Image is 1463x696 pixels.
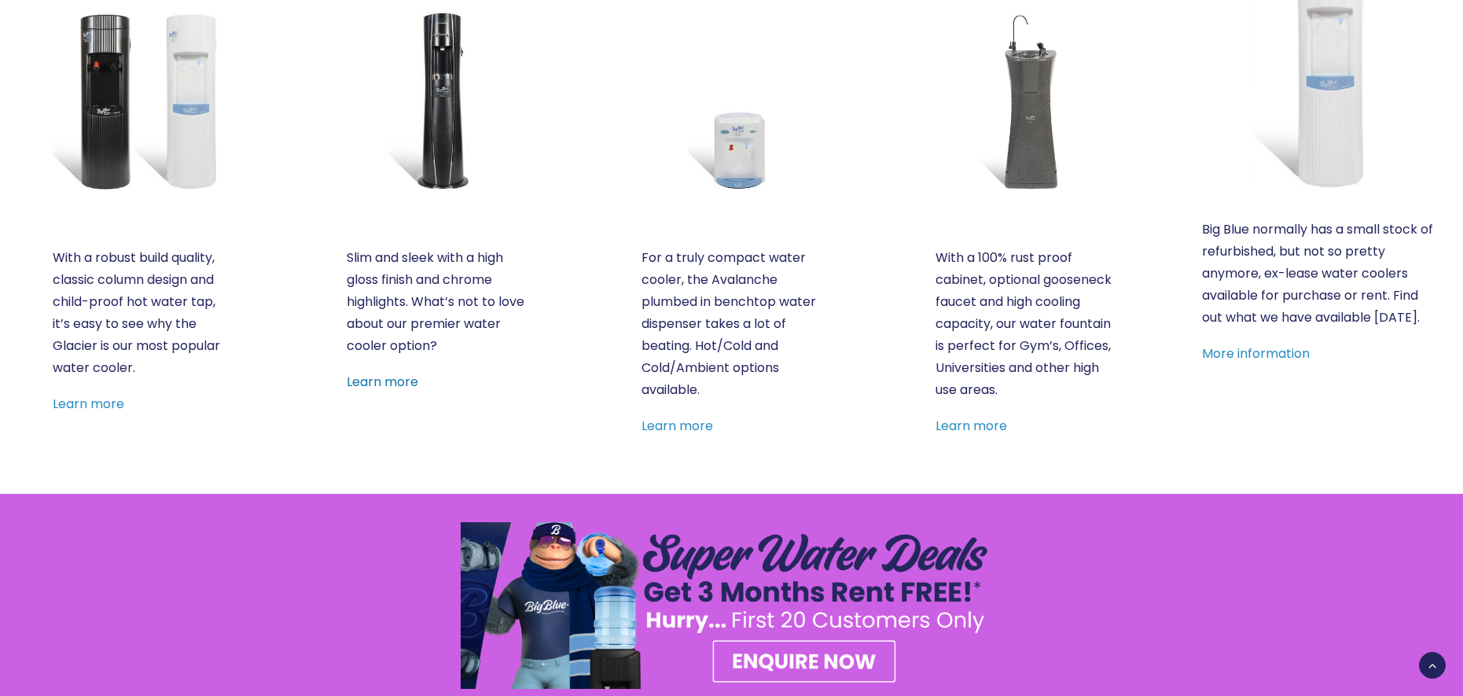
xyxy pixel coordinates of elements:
[936,10,1116,191] a: Fountain
[936,417,1007,435] a: Learn more
[1359,592,1441,674] iframe: Chatbot
[641,10,822,191] a: Avalanche
[1202,344,1310,363] a: More information
[347,373,418,391] a: Learn more
[1202,219,1439,329] p: Big Blue normally has a small stock of refurbished, but not so pretty anymore, ex-lease water coo...
[461,522,1003,689] a: SUPER SPRING DEAL – Plumbed In
[53,395,124,413] a: Learn more
[347,10,527,191] a: Everest Elite
[53,247,233,379] p: With a robust build quality, classic column design and child-proof hot water tap, it’s easy to se...
[641,247,822,401] p: For a truly compact water cooler, the Avalanche plumbed in benchtop water dispenser takes a lot o...
[53,10,233,191] a: Glacier White or Black
[347,247,527,357] p: Slim and sleek with a high gloss finish and chrome highlights. What’s not to love about our premi...
[936,247,1116,401] p: With a 100% rust proof cabinet, optional gooseneck faucet and high cooling capacity, our water fo...
[641,417,713,435] a: Learn more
